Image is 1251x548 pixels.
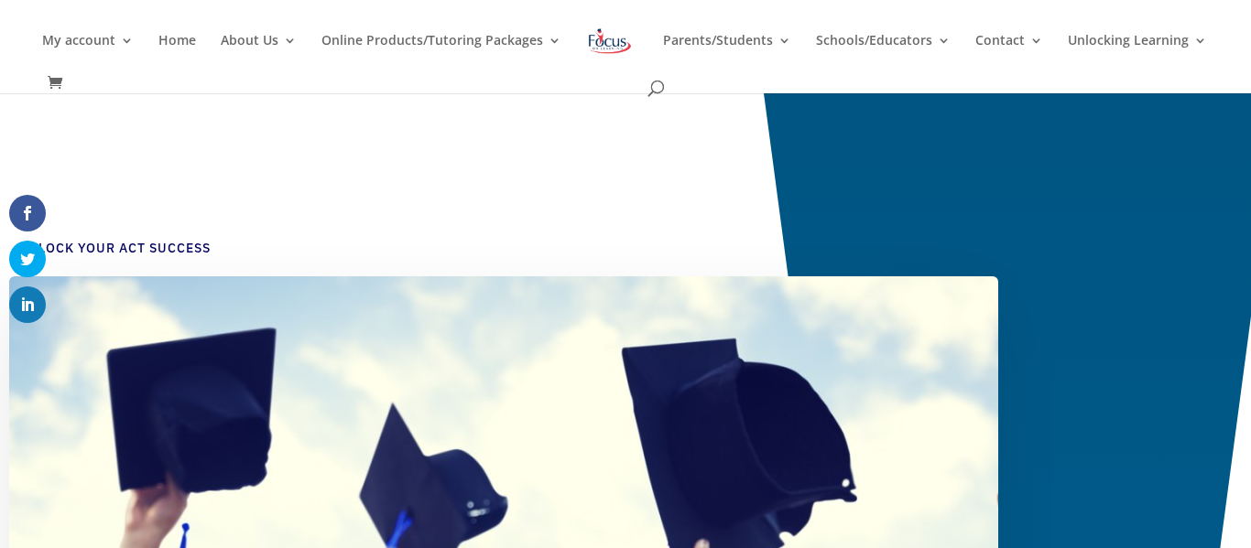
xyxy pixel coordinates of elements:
a: Home [158,34,196,77]
a: Parents/Students [663,34,791,77]
a: About Us [221,34,297,77]
a: Unlocking Learning [1068,34,1207,77]
a: Schools/Educators [816,34,951,77]
img: Focus on Learning [586,25,634,58]
a: Contact [975,34,1043,77]
a: Online Products/Tutoring Packages [321,34,561,77]
h4: Unlock Your ACT Success [18,240,971,267]
a: My account [42,34,134,77]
